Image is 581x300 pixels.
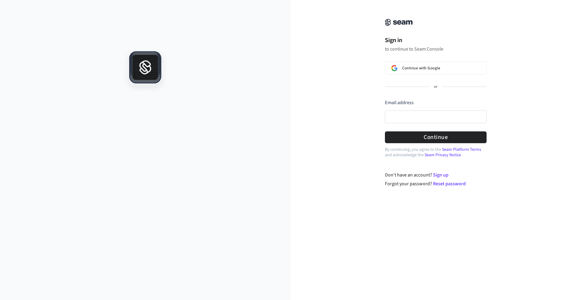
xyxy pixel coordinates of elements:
[385,131,487,143] button: Continue
[385,147,487,158] p: By continuing, you agree to the and acknowledge the .
[385,62,487,74] button: Sign in with GoogleContinue with Google
[402,66,440,71] span: Continue with Google
[385,171,487,179] div: Don't have an account?
[433,180,466,187] a: Reset password
[385,46,487,52] p: to continue to Seam Console
[385,180,487,187] div: Forgot your password?
[385,19,413,26] img: Seam Console
[385,99,414,106] label: Email address
[425,152,461,158] a: Seam Privacy Notice
[433,172,448,178] a: Sign up
[434,84,438,90] p: or
[385,36,487,45] h1: Sign in
[442,147,481,153] a: Seam Platform Terms
[391,65,397,71] img: Sign in with Google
